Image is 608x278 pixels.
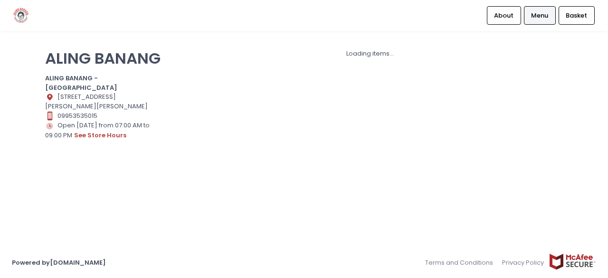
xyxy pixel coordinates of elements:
a: Menu [524,6,556,24]
a: Privacy Policy [498,253,549,272]
a: Terms and Conditions [425,253,498,272]
p: ALING BANANG [45,49,166,67]
div: Loading items... [178,49,563,58]
span: Menu [531,11,548,20]
button: see store hours [74,130,127,141]
img: logo [12,7,30,24]
span: About [494,11,513,20]
div: Open [DATE] from 07:00 AM to 09:00 PM [45,121,166,141]
a: Powered by[DOMAIN_NAME] [12,258,106,267]
span: Basket [566,11,587,20]
div: [STREET_ADDRESS][PERSON_NAME][PERSON_NAME] [45,92,166,111]
a: About [487,6,521,24]
div: 09953535015 [45,111,166,121]
b: ALING BANANG - [GEOGRAPHIC_DATA] [45,74,117,92]
img: mcafee-secure [549,253,596,270]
